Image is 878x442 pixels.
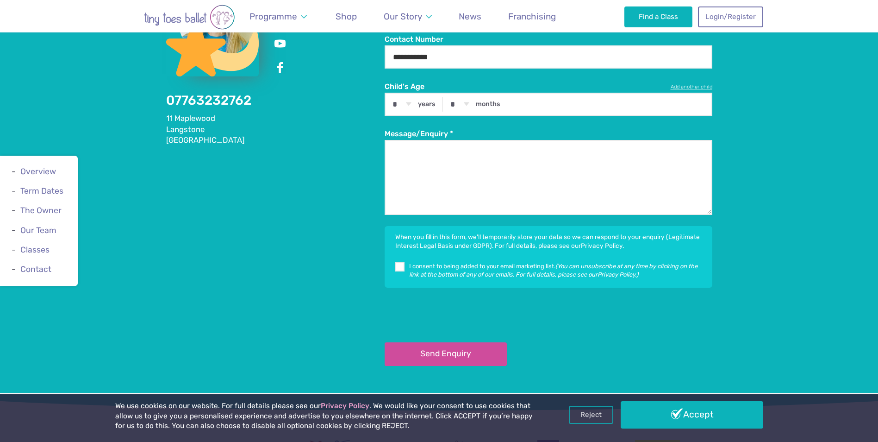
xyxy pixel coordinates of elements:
[385,34,712,44] label: Contact Number
[385,342,507,366] button: Send Enquiry
[166,113,385,146] address: 11 Maplewood Langstone [GEOGRAPHIC_DATA]
[671,83,712,91] a: Add another child
[379,6,436,27] a: Our Story
[455,6,486,27] a: News
[272,60,288,76] a: Facebook
[409,263,697,278] em: (You can unsubscribe at any time by clicking on the link at the bottom of any of our emails. For ...
[166,93,251,108] a: 07763232762
[418,100,436,108] label: years
[20,206,62,215] a: The Owner
[20,226,56,235] a: Our Team
[115,5,263,30] img: tiny toes ballet
[245,6,311,27] a: Programme
[395,233,703,250] p: When you fill in this form, we'll temporarily store your data so we can respond to your enquiry (...
[385,82,712,92] label: Child's Age
[336,11,357,22] span: Shop
[249,11,297,22] span: Programme
[581,242,623,249] a: Privacy Policy
[384,11,422,22] span: Our Story
[115,401,536,431] p: We use cookies on our website. For full details please see our . We would like your consent to us...
[459,11,481,22] span: News
[385,297,525,333] iframe: reCAPTCHA
[20,265,51,274] a: Contact
[624,6,692,27] a: Find a Class
[621,401,763,428] a: Accept
[598,271,635,278] a: Privacy Policy
[20,245,50,254] a: Classes
[20,167,56,176] a: Overview
[385,129,712,139] label: Message/Enquiry *
[569,406,613,423] a: Reject
[504,6,560,27] a: Franchising
[698,6,763,27] a: Login/Register
[508,11,556,22] span: Franchising
[321,402,369,410] a: Privacy Policy
[20,186,63,196] a: Term Dates
[331,6,361,27] a: Shop
[409,262,703,279] p: I consent to being added to your email marketing list.
[272,36,288,52] a: Youtube
[476,100,500,108] label: months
